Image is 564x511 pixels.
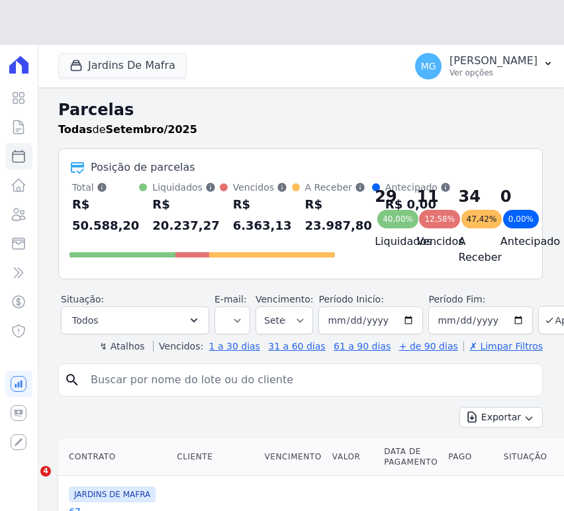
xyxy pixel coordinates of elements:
label: Situação: [61,294,104,304]
h2: Parcelas [58,98,543,122]
a: 61 a 90 dias [334,341,391,351]
label: Vencidos: [153,341,203,351]
div: 29 [375,186,395,207]
a: + de 90 dias [399,341,458,351]
div: Posição de parcelas [91,160,195,175]
label: ↯ Atalhos [99,341,144,351]
div: 34 [459,186,479,207]
iframe: Intercom live chat [13,466,45,498]
button: Exportar [459,407,543,428]
div: 40,00% [377,210,418,228]
div: R$ 6.363,13 [233,194,292,236]
a: 31 a 60 dias [268,341,325,351]
div: 0,00% [503,210,539,228]
div: 11 [416,186,437,207]
div: R$ 50.588,20 [72,194,139,236]
div: R$ 20.237,27 [152,194,219,236]
th: Contrato [58,438,171,476]
span: JARDINS DE MAFRA [69,487,156,502]
button: MG [PERSON_NAME] Ver opções [404,48,564,85]
a: 1 a 30 dias [209,341,260,351]
button: Todos [61,306,209,334]
th: Pago [443,438,498,476]
div: R$ 23.987,80 [305,194,372,236]
span: Todos [72,312,98,328]
label: E-mail: [214,294,247,304]
h4: A Receber [459,234,479,265]
div: Vencidos [233,181,292,194]
label: Vencimento: [256,294,313,304]
div: 47,42% [461,210,502,228]
span: 4 [40,466,51,477]
th: Vencimento [259,438,326,476]
p: Ver opções [449,68,538,78]
div: A Receber [305,181,372,194]
div: Total [72,181,139,194]
label: Período Fim: [428,293,533,306]
h4: Vencidos [416,234,437,250]
p: [PERSON_NAME] [449,54,538,68]
a: ✗ Limpar Filtros [463,341,543,351]
div: 12,58% [419,210,460,228]
th: Cliente [171,438,259,476]
h4: Antecipado [500,234,521,250]
strong: Setembro/2025 [106,123,197,136]
i: search [64,372,80,388]
button: Jardins De Mafra [58,53,187,78]
input: Buscar por nome do lote ou do cliente [83,367,537,393]
strong: Todas [58,123,93,136]
th: Valor [327,438,379,476]
div: 0 [500,186,521,207]
div: Liquidados [152,181,219,194]
th: Data de Pagamento [379,438,443,476]
p: de [58,122,197,138]
label: Período Inicío: [318,294,383,304]
h4: Liquidados [375,234,395,250]
span: MG [421,62,436,71]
